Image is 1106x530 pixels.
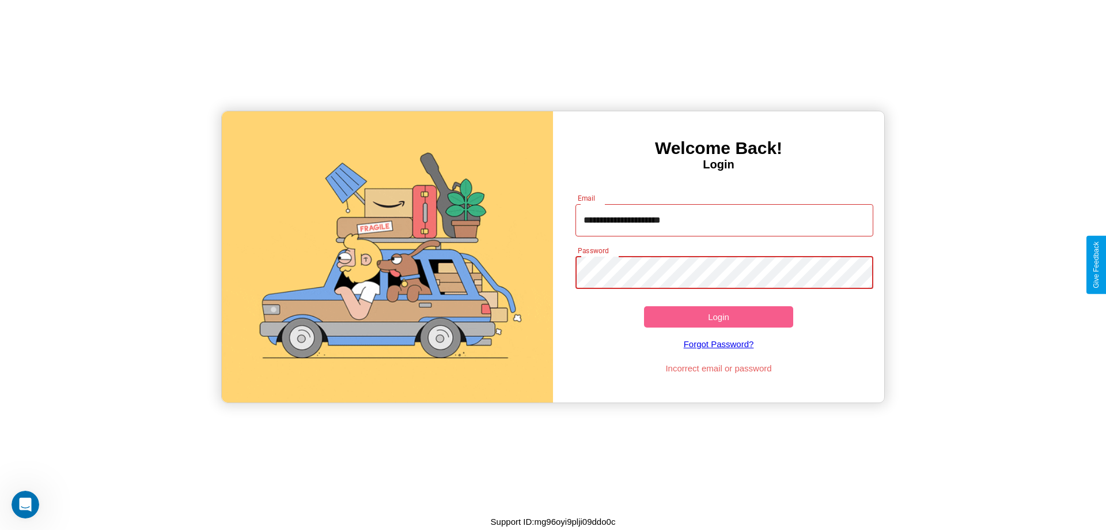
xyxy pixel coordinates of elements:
button: Login [644,306,793,328]
label: Password [578,246,608,255]
label: Email [578,193,596,203]
h3: Welcome Back! [553,138,884,158]
p: Support ID: mg96oyi9plji09ddo0c [491,514,616,529]
div: Give Feedback [1092,242,1100,288]
a: Forgot Password? [570,328,868,360]
p: Incorrect email or password [570,360,868,376]
iframe: Intercom live chat [12,491,39,518]
h4: Login [553,158,884,171]
img: gif [222,111,553,403]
